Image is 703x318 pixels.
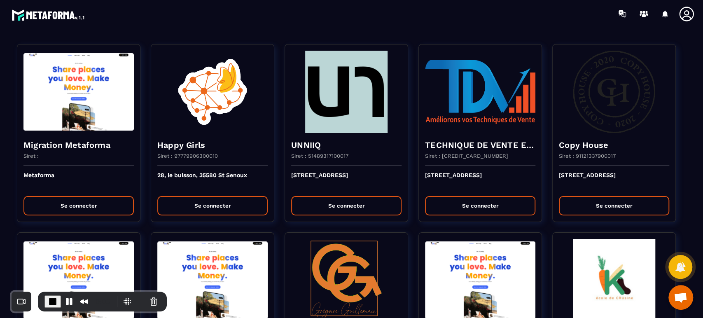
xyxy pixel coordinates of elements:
p: [STREET_ADDRESS] [559,172,669,190]
p: Siret : 97779906300010 [157,153,218,159]
img: funnel-background [425,51,535,133]
p: [STREET_ADDRESS] [291,172,402,190]
h4: Happy Girls [157,139,268,151]
button: Se connecter [157,196,268,215]
button: Se connecter [23,196,134,215]
button: Se connecter [425,196,535,215]
h4: Migration Metaforma [23,139,134,151]
h4: TECHNIQUE DE VENTE EDITION [425,139,535,151]
p: [STREET_ADDRESS] [425,172,535,190]
img: funnel-background [157,51,268,133]
p: Siret : [23,153,39,159]
img: funnel-background [559,51,669,133]
p: Siret : [CREDIT_CARD_NUMBER] [425,153,508,159]
p: Siret : 91121337900017 [559,153,616,159]
p: Siret : 51489317100017 [291,153,348,159]
img: funnel-background [23,51,134,133]
button: Se connecter [291,196,402,215]
img: funnel-background [291,51,402,133]
img: logo [12,7,86,22]
p: 28, le buisson, 35580 St Senoux [157,172,268,190]
h4: UNNIIQ [291,139,402,151]
p: Metaforma [23,172,134,190]
div: Ouvrir le chat [668,285,693,310]
h4: Copy House [559,139,669,151]
button: Se connecter [559,196,669,215]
